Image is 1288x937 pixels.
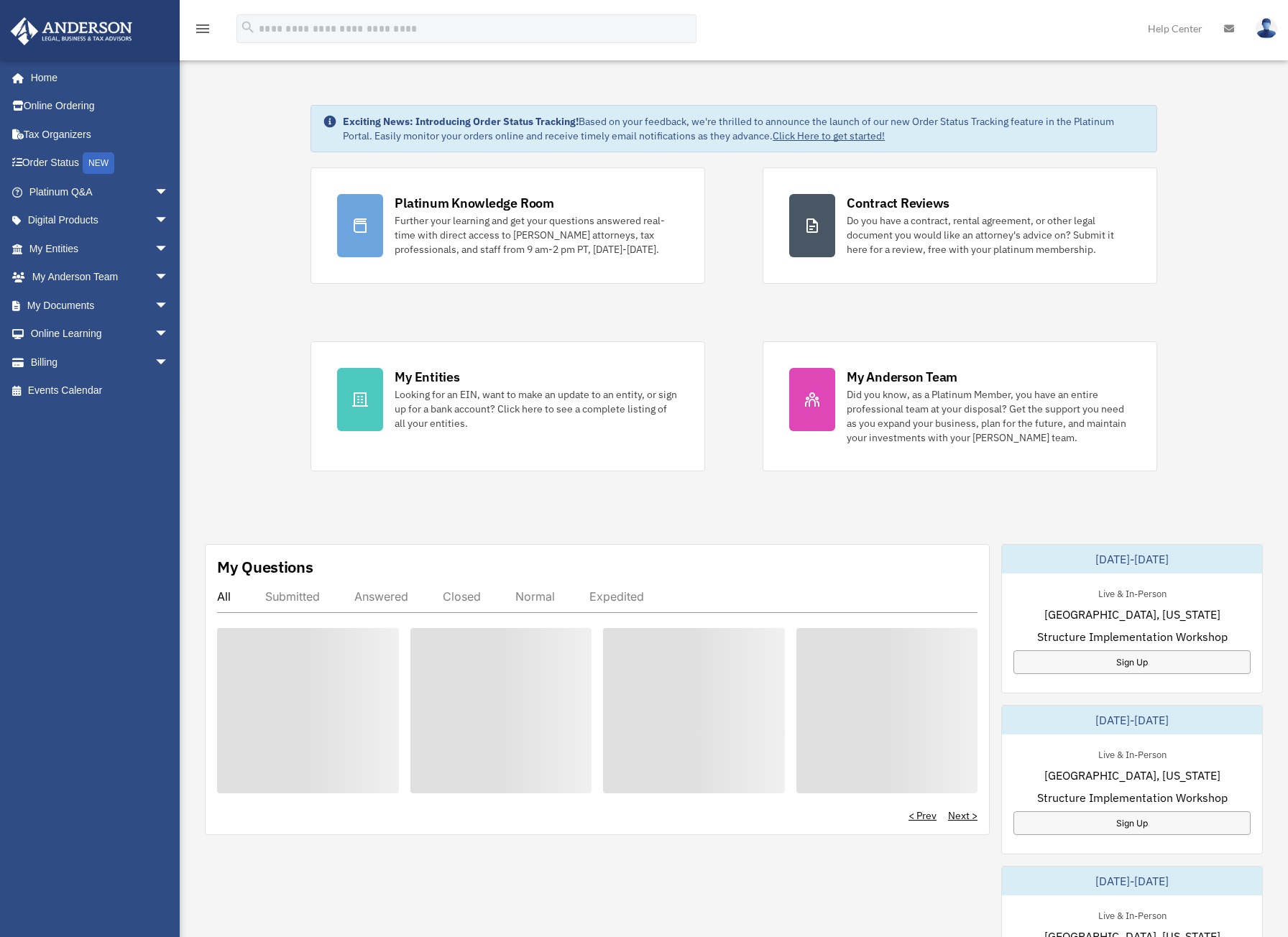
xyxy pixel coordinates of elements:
div: Normal [515,589,555,604]
span: Structure Implementation Workshop [1037,628,1228,645]
a: Sign Up [1013,650,1251,674]
a: Online Ordering [10,92,190,121]
a: Contract Reviews Do you have a contract, rental agreement, or other legal document you would like... [763,167,1157,284]
img: User Pic [1256,18,1277,39]
div: [DATE]-[DATE] [1002,706,1262,734]
img: Anderson Advisors Platinum Portal [6,17,137,45]
div: Expedited [589,589,644,604]
span: arrow_drop_down [155,263,183,292]
div: NEW [83,152,114,174]
a: Next > [948,808,977,823]
div: Answered [354,589,408,604]
i: search [240,19,256,35]
a: Platinum Q&Aarrow_drop_down [10,177,190,206]
span: arrow_drop_down [155,177,183,207]
div: My Anderson Team [847,368,957,386]
div: Live & In-Person [1087,907,1178,922]
div: Live & In-Person [1087,585,1178,600]
a: Platinum Knowledge Room Further your learning and get your questions answered real-time with dire... [310,167,705,284]
a: My Entitiesarrow_drop_down [10,234,190,263]
span: arrow_drop_down [155,348,183,377]
a: Digital Productsarrow_drop_down [10,206,190,235]
a: My Documentsarrow_drop_down [10,291,190,320]
div: Do you have a contract, rental agreement, or other legal document you would like an attorney's ad... [847,213,1131,257]
div: My Entities [395,368,459,386]
a: My Anderson Team Did you know, as a Platinum Member, you have an entire professional team at your... [763,341,1157,471]
span: [GEOGRAPHIC_DATA], [US_STATE] [1044,606,1220,623]
a: Order StatusNEW [10,149,190,178]
a: Tax Organizers [10,120,190,149]
div: [DATE]-[DATE] [1002,867,1262,895]
a: Home [10,63,183,92]
span: Structure Implementation Workshop [1037,789,1228,806]
div: Further your learning and get your questions answered real-time with direct access to [PERSON_NAM... [395,213,678,257]
a: My Anderson Teamarrow_drop_down [10,263,190,292]
strong: Exciting News: Introducing Order Status Tracking! [343,115,579,128]
span: arrow_drop_down [155,291,183,320]
div: My Questions [217,556,313,578]
a: < Prev [908,808,937,823]
span: arrow_drop_down [155,206,183,236]
span: arrow_drop_down [155,320,183,349]
span: arrow_drop_down [155,234,183,264]
div: [DATE]-[DATE] [1002,545,1262,573]
div: Based on your feedback, we're thrilled to announce the launch of our new Order Status Tracking fe... [343,114,1145,143]
a: Billingarrow_drop_down [10,348,190,377]
a: Sign Up [1013,811,1251,835]
div: Contract Reviews [847,194,949,212]
div: Did you know, as a Platinum Member, you have an entire professional team at your disposal? Get th... [847,387,1131,445]
a: Click Here to get started! [773,129,885,142]
i: menu [194,20,211,37]
div: Live & In-Person [1087,746,1178,761]
div: Closed [443,589,481,604]
a: menu [194,25,211,37]
span: [GEOGRAPHIC_DATA], [US_STATE] [1044,767,1220,784]
div: Submitted [265,589,320,604]
a: Online Learningarrow_drop_down [10,320,190,349]
a: Events Calendar [10,377,190,405]
div: Looking for an EIN, want to make an update to an entity, or sign up for a bank account? Click her... [395,387,678,430]
div: Platinum Knowledge Room [395,194,554,212]
div: All [217,589,231,604]
a: My Entities Looking for an EIN, want to make an update to an entity, or sign up for a bank accoun... [310,341,705,471]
